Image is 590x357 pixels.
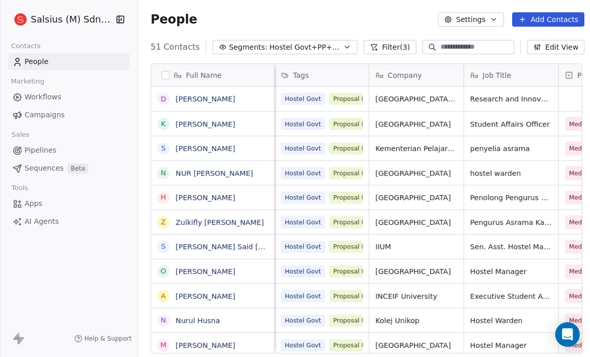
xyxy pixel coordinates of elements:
[8,142,130,159] a: Pipelines
[176,120,235,128] a: [PERSON_NAME]
[470,217,552,227] span: Pengurus Asrama Kanan
[12,11,109,28] button: Salsius (M) Sdn Bhd
[161,167,166,178] div: N
[329,192,397,204] span: Proposal Persuader
[375,242,457,252] span: IIUM
[161,192,166,203] div: H
[375,168,457,178] span: [GEOGRAPHIC_DATA]
[25,56,49,67] span: People
[375,119,457,129] span: [GEOGRAPHIC_DATA]
[176,95,235,103] a: [PERSON_NAME]
[329,118,397,130] span: Proposal Persuader
[293,70,309,80] span: Tags
[470,291,552,301] span: Executive Student Affairs
[329,290,397,302] span: Proposal Persuader
[176,317,220,325] a: Nurul Husna
[375,94,457,104] span: [GEOGRAPHIC_DATA][DEMOGRAPHIC_DATA]
[470,143,552,154] span: penyelia asrama
[176,267,235,276] a: [PERSON_NAME]
[281,167,325,179] span: Hostel Govt
[74,334,132,343] a: Help & Support
[14,13,27,26] img: logo%20salsius.png
[151,12,197,27] span: People
[470,340,552,350] span: Hostel Manager
[176,169,253,177] a: NUR [PERSON_NAME]
[281,265,325,278] span: Hostel Govt
[281,290,325,302] span: Hostel Govt
[160,340,166,350] div: M
[186,70,222,80] span: Full Name
[8,195,130,212] a: Apps
[229,42,267,53] span: Segments:
[329,216,397,228] span: Proposal Persuader
[275,64,369,86] div: Tags
[281,142,325,155] span: Hostel Govt
[375,193,457,203] span: [GEOGRAPHIC_DATA]
[25,198,43,209] span: Apps
[470,193,552,203] span: Penolong Pengurus Asrama
[269,42,341,53] span: Hostel Govt+PP+NV
[7,180,32,196] span: Tools
[151,87,275,354] div: grid
[375,340,457,350] span: [GEOGRAPHIC_DATA]
[281,192,325,204] span: Hostel Govt
[176,218,264,226] a: Zulkifly [PERSON_NAME]
[161,143,166,154] div: S
[329,241,397,253] span: Proposal Persuader
[8,107,130,123] a: Campaigns
[176,341,235,349] a: [PERSON_NAME]
[281,314,325,327] span: Hostel Govt
[161,118,165,129] div: K
[176,194,235,202] a: [PERSON_NAME]
[161,241,166,252] div: S
[512,12,584,27] button: Add Contacts
[161,315,166,326] div: N
[470,266,552,277] span: Hostel Manager
[281,93,325,105] span: Hostel Govt
[68,163,88,174] span: Beta
[470,316,552,326] span: Hostel Warden
[369,64,463,86] div: Company
[176,243,315,251] a: [PERSON_NAME] Said [PERSON_NAME]
[464,64,558,86] div: Job Title
[375,316,457,326] span: Kolej Unikop
[329,265,397,278] span: Proposal Persuader
[364,40,416,54] button: Filter(3)
[470,242,552,252] span: Sen. Asst. Hostel Manager
[329,167,397,179] span: Proposal Persuader
[8,160,130,177] a: SequencesBeta
[329,93,397,105] span: Proposal Persuader
[25,145,56,156] span: Pipelines
[160,266,166,277] div: O
[7,127,34,142] span: Sales
[375,291,457,301] span: INCEIF University
[388,70,422,80] span: Company
[470,168,552,178] span: hostel warden
[7,38,45,54] span: Contacts
[25,110,65,120] span: Campaigns
[161,290,166,301] div: A
[7,74,49,89] span: Marketing
[470,119,552,129] span: Student Affairs Officer
[281,118,325,130] span: Hostel Govt
[8,89,130,106] a: Workflows
[151,41,200,53] span: 51 Contacts
[8,213,130,230] a: AI Agents
[329,142,397,155] span: Proposal Persuader
[527,40,585,54] button: Edit View
[555,322,580,347] div: Open Intercom Messenger
[281,241,325,253] span: Hostel Govt
[176,144,235,153] a: [PERSON_NAME]
[161,94,166,104] div: D
[25,163,64,174] span: Sequences
[85,334,132,343] span: Help & Support
[329,339,397,351] span: Proposal Persuader
[8,53,130,70] a: People
[329,314,397,327] span: Proposal Persuader
[25,216,59,227] span: AI Agents
[281,216,325,228] span: Hostel Govt
[25,92,61,102] span: Workflows
[281,339,325,351] span: Hostel Govt
[151,64,274,86] div: Full Name
[176,292,235,300] a: [PERSON_NAME]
